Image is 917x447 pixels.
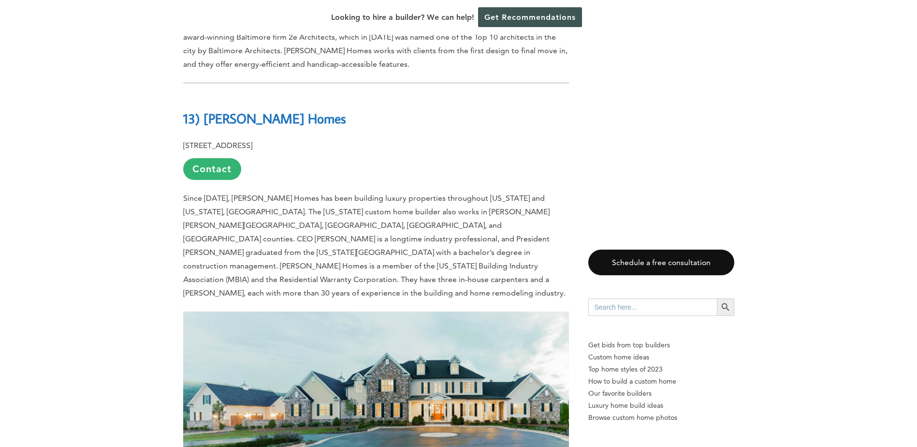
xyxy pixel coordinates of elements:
a: How to build a custom home [588,375,734,387]
span: Since [DATE], [PERSON_NAME] Homes has been building luxury properties throughout [US_STATE] and [... [183,194,566,298]
a: Luxury home build ideas [588,400,734,412]
input: Search here... [588,298,717,316]
b: 13) [PERSON_NAME] Homes [183,110,346,127]
svg: Search [720,302,731,313]
iframe: Drift Widget Chat Controller [869,399,905,435]
a: Top home styles of 2023 [588,363,734,375]
a: Browse custom home photos [588,412,734,424]
a: Schedule a free consultation [588,250,734,275]
b: [STREET_ADDRESS] [183,141,252,150]
a: Our favorite builders [588,387,734,400]
a: Contact [183,158,241,180]
p: Get bids from top builders [588,339,734,351]
a: Custom home ideas [588,351,734,363]
a: Get Recommendations [478,7,582,27]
